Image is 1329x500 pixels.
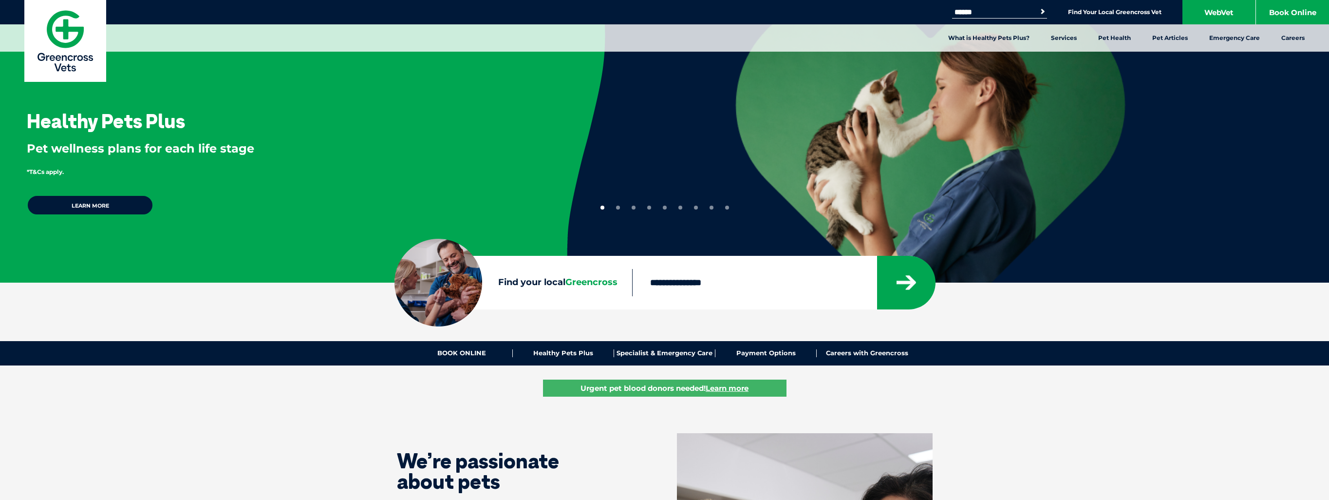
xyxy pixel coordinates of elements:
[937,24,1040,52] a: What is Healthy Pets Plus?
[1038,7,1048,17] button: Search
[678,206,682,210] button: 6 of 9
[1198,24,1271,52] a: Emergency Care
[632,206,636,210] button: 3 of 9
[397,451,601,492] h1: We’re passionate about pets
[725,206,729,210] button: 9 of 9
[27,195,153,215] a: Learn more
[706,384,749,393] u: Learn more
[647,206,651,210] button: 4 of 9
[27,140,535,157] p: Pet wellness plans for each life stage
[543,380,786,397] a: Urgent pet blood donors needed!Learn more
[412,349,513,357] a: BOOK ONLINE
[1271,24,1315,52] a: Careers
[565,277,618,288] span: Greencross
[1068,8,1161,16] a: Find Your Local Greencross Vet
[27,111,185,131] h3: Healthy Pets Plus
[663,206,667,210] button: 5 of 9
[1142,24,1198,52] a: Pet Articles
[1087,24,1142,52] a: Pet Health
[817,349,917,357] a: Careers with Greencross
[616,206,620,210] button: 2 of 9
[715,349,817,357] a: Payment Options
[710,206,713,210] button: 8 of 9
[694,206,698,210] button: 7 of 9
[513,349,614,357] a: Healthy Pets Plus
[27,168,64,175] span: *T&Cs apply.
[394,275,632,290] label: Find your local
[1040,24,1087,52] a: Services
[600,206,604,210] button: 1 of 9
[614,349,715,357] a: Specialist & Emergency Care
